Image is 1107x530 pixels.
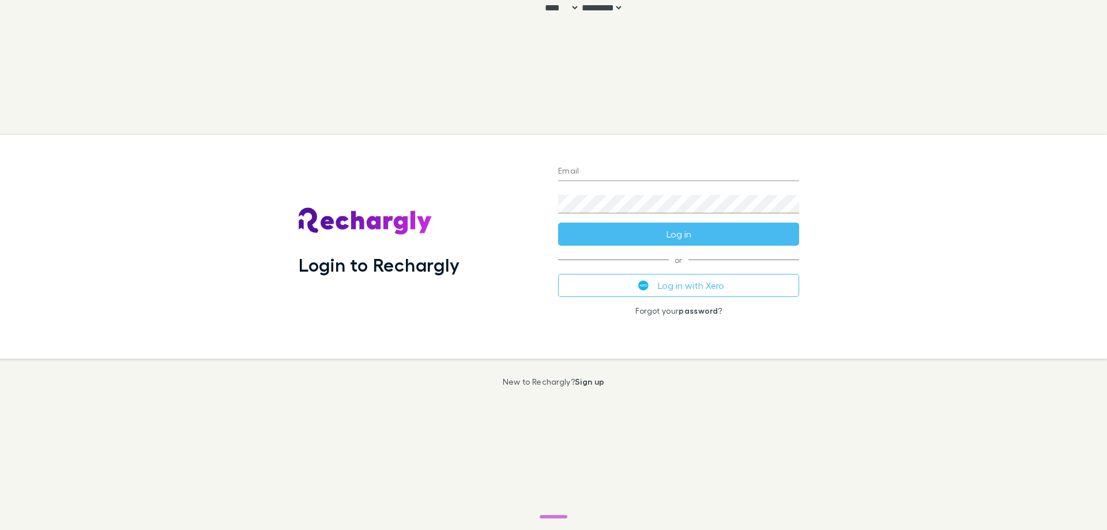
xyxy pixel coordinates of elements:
iframe: Intercom live chat [1068,491,1095,518]
a: Sign up [575,377,604,386]
button: Log in with Xero [558,274,799,297]
a: password [679,306,718,315]
h1: Login to Rechargly [299,254,460,276]
img: Rechargly's Logo [299,208,432,235]
img: Xero's logo [638,280,649,291]
p: Forgot your ? [558,306,799,315]
button: Log in [558,223,799,246]
p: New to Rechargly? [503,377,605,386]
span: or [558,260,799,260]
